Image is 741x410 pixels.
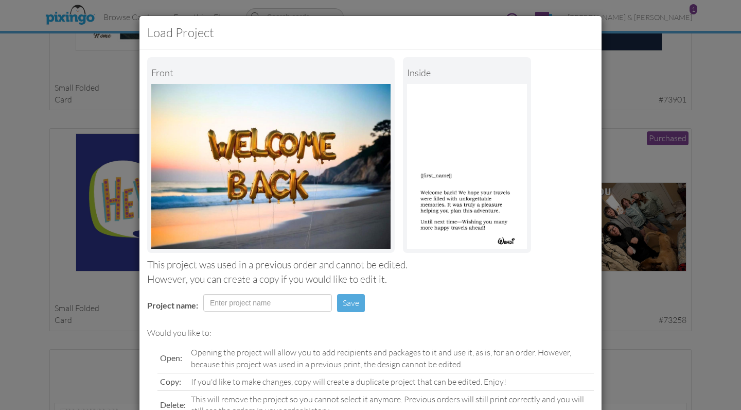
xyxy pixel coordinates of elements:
[151,61,391,84] div: Front
[188,373,594,390] td: If you'd like to make changes, copy will create a duplicate project that can be edited. Enjoy!
[147,327,594,339] div: Would you like to:
[160,400,186,409] span: Delete:
[147,300,198,312] label: Project name:
[147,272,594,286] div: However, you can create a copy if you would like to edit it.
[147,24,594,41] h3: Load Project
[203,294,332,312] input: Enter project name
[160,377,181,386] span: Copy:
[151,84,391,249] img: Landscape Image
[188,344,594,373] td: Opening the project will allow you to add recipients and packages to it and use it, as is, for an...
[147,258,594,272] div: This project was used in a previous order and cannot be edited.
[407,61,527,84] div: inside
[160,353,182,363] span: Open:
[337,294,365,312] button: Save
[407,84,527,249] img: Portrait Image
